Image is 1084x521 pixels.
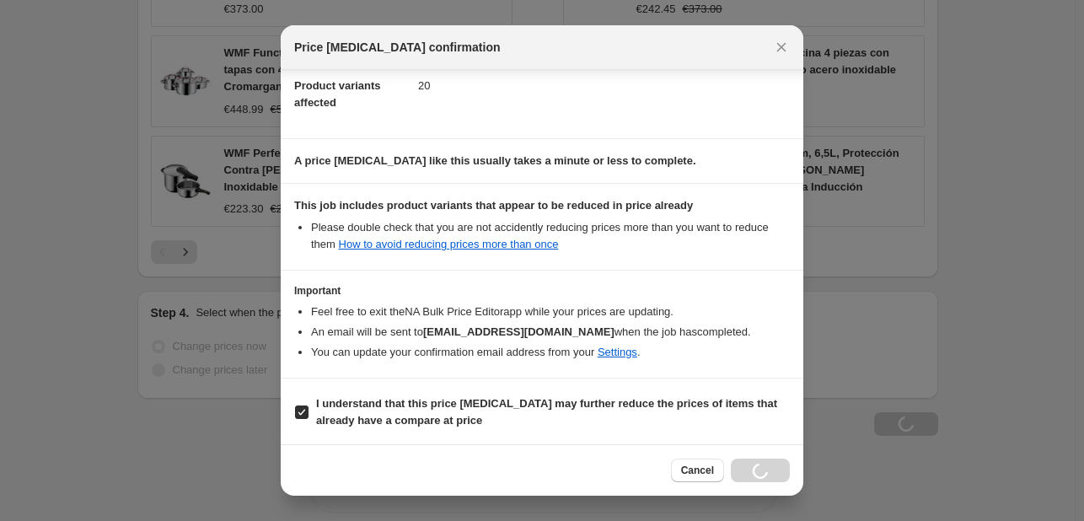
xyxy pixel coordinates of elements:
button: Close [770,35,793,59]
h3: Important [294,284,790,298]
li: An email will be sent to when the job has completed . [311,324,790,341]
span: Cancel [681,464,714,477]
li: Feel free to exit the NA Bulk Price Editor app while your prices are updating. [311,303,790,320]
span: Product variants affected [294,79,381,109]
dd: 20 [418,63,790,108]
b: This job includes product variants that appear to be reduced in price already [294,199,693,212]
b: [EMAIL_ADDRESS][DOMAIN_NAME] [423,325,614,338]
b: I understand that this price [MEDICAL_DATA] may further reduce the prices of items that already h... [316,397,777,427]
li: You can update your confirmation email address from your . [311,344,790,361]
span: Price [MEDICAL_DATA] confirmation [294,39,501,56]
button: Cancel [671,459,724,482]
b: A price [MEDICAL_DATA] like this usually takes a minute or less to complete. [294,154,696,167]
li: Please double check that you are not accidently reducing prices more than you want to reduce them [311,219,790,253]
a: Settings [598,346,637,358]
a: How to avoid reducing prices more than once [339,238,559,250]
